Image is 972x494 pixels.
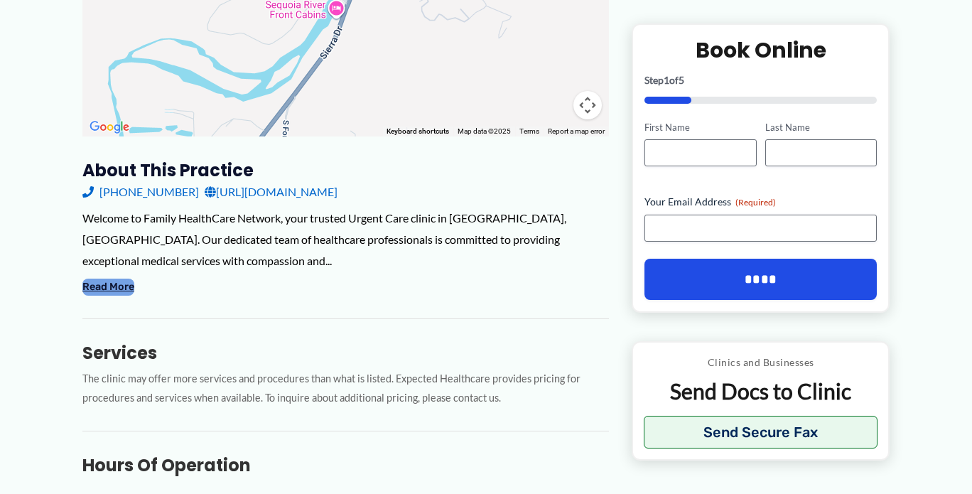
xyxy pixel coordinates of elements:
a: [URL][DOMAIN_NAME] [205,181,337,203]
label: Last Name [765,120,877,134]
p: The clinic may offer more services and procedures than what is listed. Expected Healthcare provid... [82,370,609,408]
a: [PHONE_NUMBER] [82,181,199,203]
h3: About this practice [82,159,609,181]
button: Keyboard shortcuts [387,127,449,136]
h2: Book Online [644,36,877,63]
label: Your Email Address [644,195,877,209]
img: Google [86,118,133,136]
h3: Services [82,342,609,364]
a: Open this area in Google Maps (opens a new window) [86,118,133,136]
button: Send Secure Fax [644,416,877,449]
button: Read More [82,279,134,296]
label: First Name [644,120,756,134]
p: Step of [644,75,877,85]
div: Welcome to Family HealthCare Network, your trusted Urgent Care clinic in [GEOGRAPHIC_DATA], [GEOG... [82,208,609,271]
a: Terms [519,127,539,135]
p: Send Docs to Clinic [644,377,877,405]
span: (Required) [735,197,776,208]
a: Report a map error [548,127,605,135]
h3: Hours of Operation [82,454,609,476]
button: Map camera controls [573,91,602,119]
p: Clinics and Businesses [644,353,877,372]
span: 5 [679,73,684,85]
span: 1 [664,73,669,85]
span: Map data ©2025 [458,127,511,135]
